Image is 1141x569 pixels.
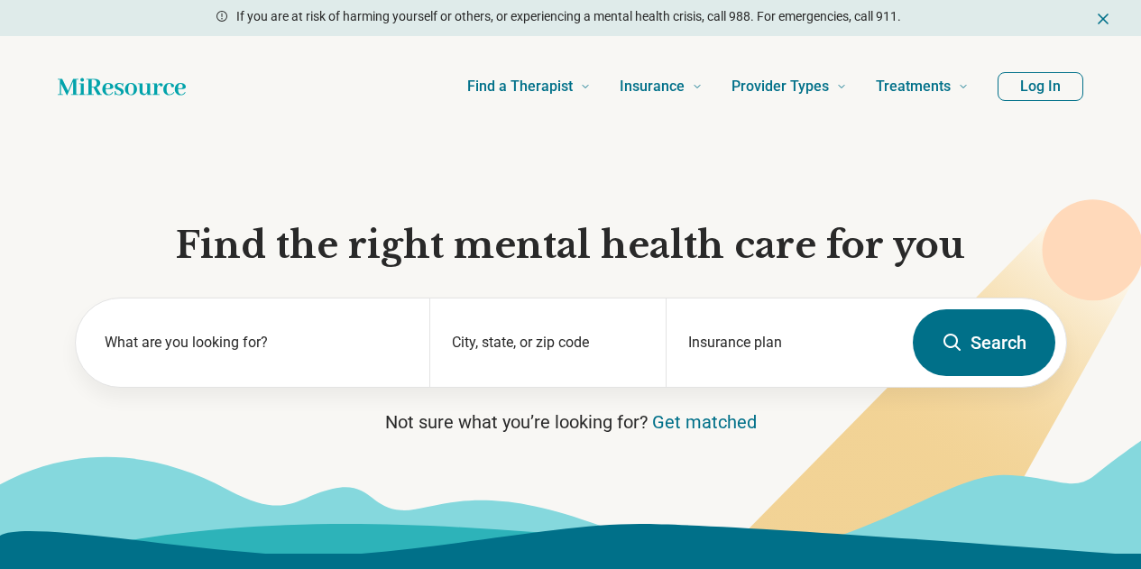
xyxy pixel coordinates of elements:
a: Get matched [652,411,757,433]
button: Dismiss [1094,7,1112,29]
h1: Find the right mental health care for you [75,222,1067,269]
button: Search [913,309,1055,376]
a: Insurance [620,50,703,123]
span: Find a Therapist [467,74,573,99]
button: Log In [998,72,1083,101]
a: Home page [58,69,186,105]
a: Find a Therapist [467,50,591,123]
label: What are you looking for? [105,332,409,353]
a: Provider Types [732,50,847,123]
span: Insurance [620,74,685,99]
span: Treatments [876,74,951,99]
span: Provider Types [732,74,829,99]
p: Not sure what you’re looking for? [75,409,1067,435]
a: Treatments [876,50,969,123]
p: If you are at risk of harming yourself or others, or experiencing a mental health crisis, call 98... [236,7,901,26]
